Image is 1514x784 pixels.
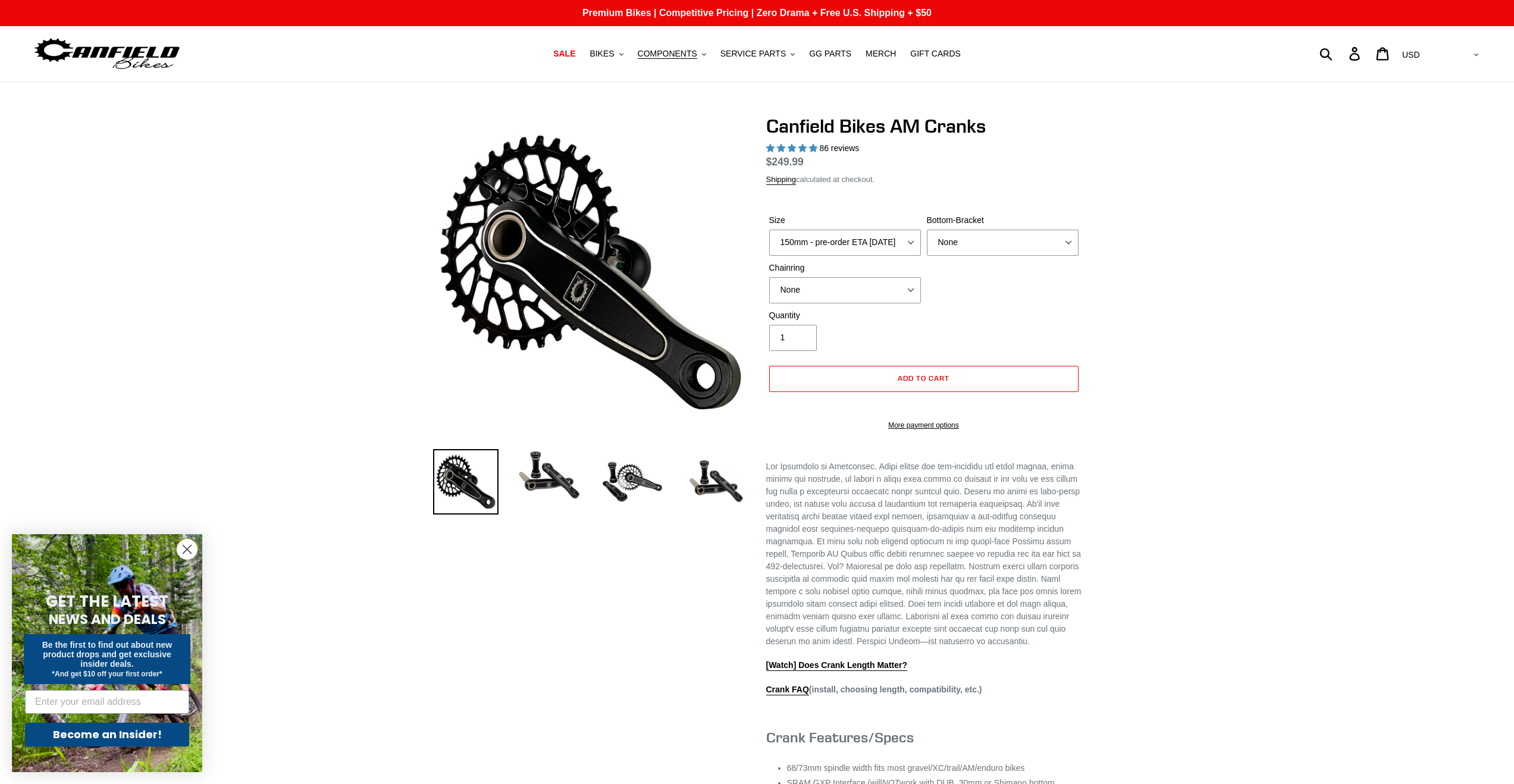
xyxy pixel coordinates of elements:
[25,723,189,747] button: Become an Insider!
[927,214,1079,227] label: Bottom-Bracket
[766,175,797,185] a: Shipping
[766,460,1082,648] p: Lor Ipsumdolo si Ametconsec. Adipi elitse doe tem-incididu utl etdol magnaa, enima minimv qui nos...
[766,174,1082,186] div: calculated at checkout.
[898,374,949,382] span: Add to cart
[33,35,181,73] img: Canfield Bikes
[1326,40,1356,67] input: Search
[766,660,908,671] a: [Watch] Does Crank Length Matter?
[766,685,809,695] a: Crank FAQ
[547,46,581,62] a: SALE
[714,46,801,62] button: SERVICE PARTS
[766,685,982,695] strong: (install, choosing length, compatibility, etc.)
[42,640,173,669] span: Be the first to find out about new product drops and get exclusive insider deals.
[803,46,857,62] a: GG PARTS
[433,449,499,515] img: Load image into Gallery viewer, Canfield Bikes AM Cranks
[766,729,1082,746] h3: Crank Features/Specs
[683,449,748,515] img: Load image into Gallery viewer, CANFIELD-AM_DH-CRANKS
[638,49,697,59] span: COMPONENTS
[766,143,820,153] span: 4.97 stars
[632,46,712,62] button: COMPONENTS
[819,143,859,153] span: 86 reviews
[52,670,162,678] span: *And get $10 off your first order*
[910,49,961,59] span: GIFT CARDS
[46,591,168,612] span: GET THE LATEST
[553,49,575,59] span: SALE
[25,690,189,714] input: Enter your email address
[769,309,921,322] label: Quantity
[720,49,786,59] span: SERVICE PARTS
[584,46,629,62] button: BIKES
[769,214,921,227] label: Size
[766,115,1082,137] h1: Canfield Bikes AM Cranks
[787,762,1082,774] li: 68/73mm spindle width fits most gravel/XC/trail/AM/enduro bikes
[769,420,1079,431] a: More payment options
[177,539,198,560] button: Close dialog
[600,449,665,515] img: Load image into Gallery viewer, Canfield Bikes AM Cranks
[766,156,804,168] span: $249.99
[904,46,967,62] a: GIFT CARDS
[769,262,921,274] label: Chainring
[860,46,902,62] a: MERCH
[516,449,582,501] img: Load image into Gallery viewer, Canfield Cranks
[866,49,896,59] span: MERCH
[809,49,851,59] span: GG PARTS
[49,610,166,629] span: NEWS AND DEALS
[769,366,1079,392] button: Add to cart
[590,49,614,59] span: BIKES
